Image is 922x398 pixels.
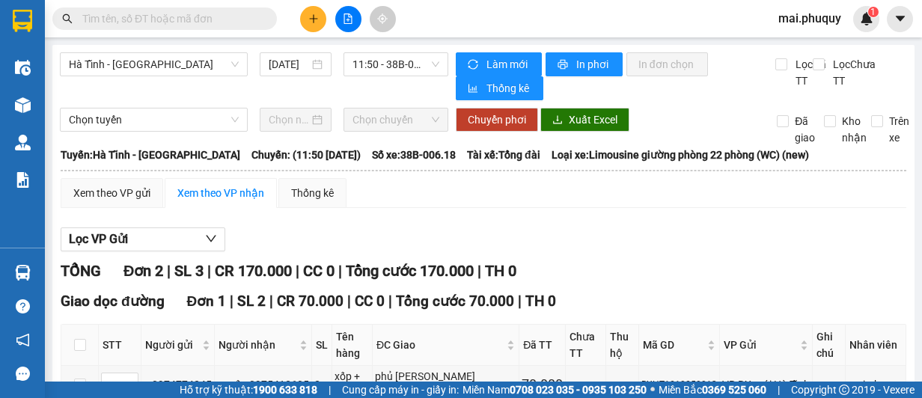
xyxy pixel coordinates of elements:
[558,59,570,71] span: printer
[518,293,522,310] span: |
[237,293,266,310] span: SL 2
[486,56,530,73] span: Làm mới
[372,147,456,163] span: Số xe: 38B-006.18
[15,60,31,76] img: warehouse-icon
[525,293,556,310] span: TH 0
[766,9,853,28] span: mai.phuquy
[462,382,647,398] span: Miền Nam
[643,337,704,353] span: Mã GD
[519,325,566,366] th: Đã TT
[61,293,165,310] span: Giao dọc đường
[69,230,128,248] span: Lọc VP Gửi
[82,10,259,27] input: Tìm tên, số ĐT hoặc mã đơn
[606,325,639,366] th: Thu hộ
[576,56,611,73] span: In phơi
[778,382,780,398] span: |
[61,149,240,161] b: Tuyến: Hà Tĩnh - [GEOGRAPHIC_DATA]
[230,293,233,310] span: |
[335,6,361,32] button: file-add
[15,97,31,113] img: warehouse-icon
[477,262,481,280] span: |
[61,227,225,251] button: Lọc VP Gửi
[332,325,373,366] th: Tên hàng
[174,262,204,280] span: SL 3
[314,376,329,393] div: 2
[16,367,30,381] span: message
[338,262,342,280] span: |
[552,114,563,126] span: download
[468,59,480,71] span: sync
[219,337,296,353] span: Người nhận
[269,293,273,310] span: |
[347,293,351,310] span: |
[486,80,531,97] span: Thống kê
[790,56,828,89] span: Lọc Đã TT
[370,6,396,32] button: aim
[456,108,538,132] button: Chuyển phơi
[312,325,332,366] th: SL
[343,13,353,24] span: file-add
[485,262,516,280] span: TH 0
[827,56,878,89] span: Lọc Chưa TT
[522,374,563,395] div: 70.000
[303,262,335,280] span: CC 0
[69,53,239,76] span: Hà Tĩnh - Hà Nội
[62,13,73,24] span: search
[388,293,392,310] span: |
[626,52,708,76] button: In đơn chọn
[144,376,212,393] div: a 0974774245
[659,382,766,398] span: Miền Bắc
[73,185,150,201] div: Xem theo VP gửi
[887,6,913,32] button: caret-down
[546,52,623,76] button: printerIn phơi
[377,13,388,24] span: aim
[277,293,344,310] span: CR 70.000
[789,113,821,146] span: Đã giao
[355,293,385,310] span: CC 0
[329,382,331,398] span: |
[251,147,361,163] span: Chuyến: (11:50 [DATE])
[167,262,171,280] span: |
[269,111,308,128] input: Chọn ngày
[253,384,317,396] strong: 1900 633 818
[352,108,439,131] span: Chọn chuyến
[846,325,906,366] th: Nhân viên
[346,262,474,280] span: Tổng cước 170.000
[180,382,317,398] span: Hỗ trợ kỹ thuật:
[342,382,459,398] span: Cung cấp máy in - giấy in:
[269,56,308,73] input: 12/10/2025
[848,376,903,393] div: mai.phuquy
[99,325,141,366] th: STT
[15,135,31,150] img: warehouse-icon
[883,113,915,146] span: Trên xe
[217,376,309,393] div: a tuấn 0975413605
[724,337,797,353] span: VP Gửi
[510,384,647,396] strong: 0708 023 035 - 0935 103 250
[207,262,211,280] span: |
[145,337,199,353] span: Người gửi
[123,262,163,280] span: Đơn 2
[566,325,606,366] th: Chưa TT
[468,83,480,95] span: bar-chart
[15,172,31,188] img: solution-icon
[702,384,766,396] strong: 0369 525 060
[291,185,334,201] div: Thống kê
[836,113,873,146] span: Kho nhận
[300,6,326,32] button: plus
[16,333,30,347] span: notification
[722,376,810,393] div: VP BX mới Hà Tĩnh
[868,7,879,17] sup: 1
[552,147,809,163] span: Loại xe: Limousine giường phòng 22 phòng (WC) (new)
[61,262,101,280] span: TỔNG
[376,337,504,353] span: ĐC Giao
[456,52,542,76] button: syncLàm mới
[352,53,439,76] span: 11:50 - 38B-006.18
[540,108,629,132] button: downloadXuất Excel
[16,299,30,313] span: question-circle
[894,12,907,25] span: caret-down
[187,293,227,310] span: Đơn 1
[177,185,264,201] div: Xem theo VP nhận
[396,293,514,310] span: Tổng cước 70.000
[813,325,846,366] th: Ghi chú
[641,378,717,392] div: BXHT1210250013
